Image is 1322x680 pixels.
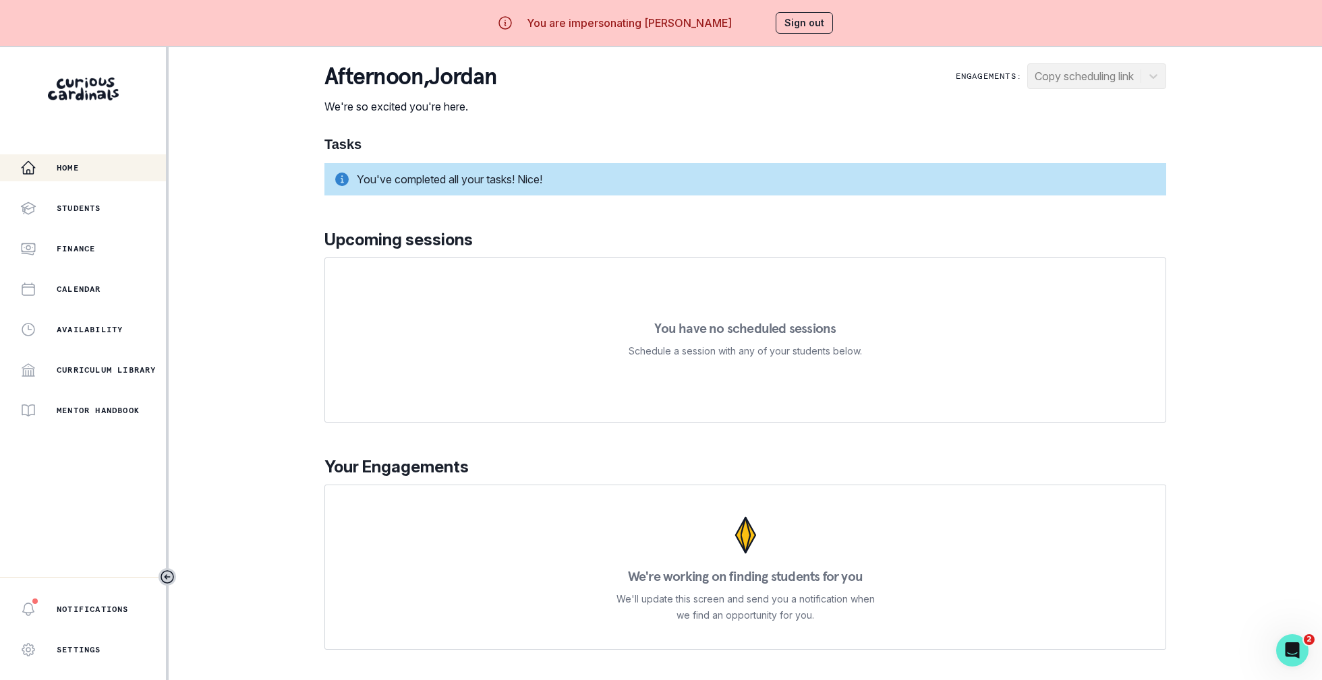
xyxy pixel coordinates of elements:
p: Home [57,162,79,173]
p: Curriculum Library [57,365,156,375]
div: You've completed all your tasks! Nice! [324,163,1166,195]
p: Mentor Handbook [57,405,140,416]
p: Finance [57,243,95,254]
p: We're so excited you're here. [324,98,496,115]
p: Upcoming sessions [324,228,1166,252]
p: You are impersonating [PERSON_NAME] [527,15,732,31]
p: Your Engagements [324,455,1166,479]
button: Sign out [776,12,833,34]
p: We're working on finding students for you [628,569,863,583]
p: We'll update this screen and send you a notification when we find an opportunity for you. [616,591,875,623]
p: Calendar [57,284,101,295]
p: Engagements: [956,71,1022,82]
span: 2 [1304,634,1315,645]
h1: Tasks [324,136,1166,152]
p: You have no scheduled sessions [654,321,836,335]
p: Notifications [57,604,129,615]
p: Schedule a session with any of your students below. [629,343,862,359]
p: Students [57,203,101,214]
button: Toggle sidebar [159,568,176,586]
p: Settings [57,644,101,655]
p: afternoon , Jordan [324,63,496,90]
img: Curious Cardinals Logo [48,78,119,100]
iframe: Intercom live chat [1276,634,1309,667]
p: Availability [57,324,123,335]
